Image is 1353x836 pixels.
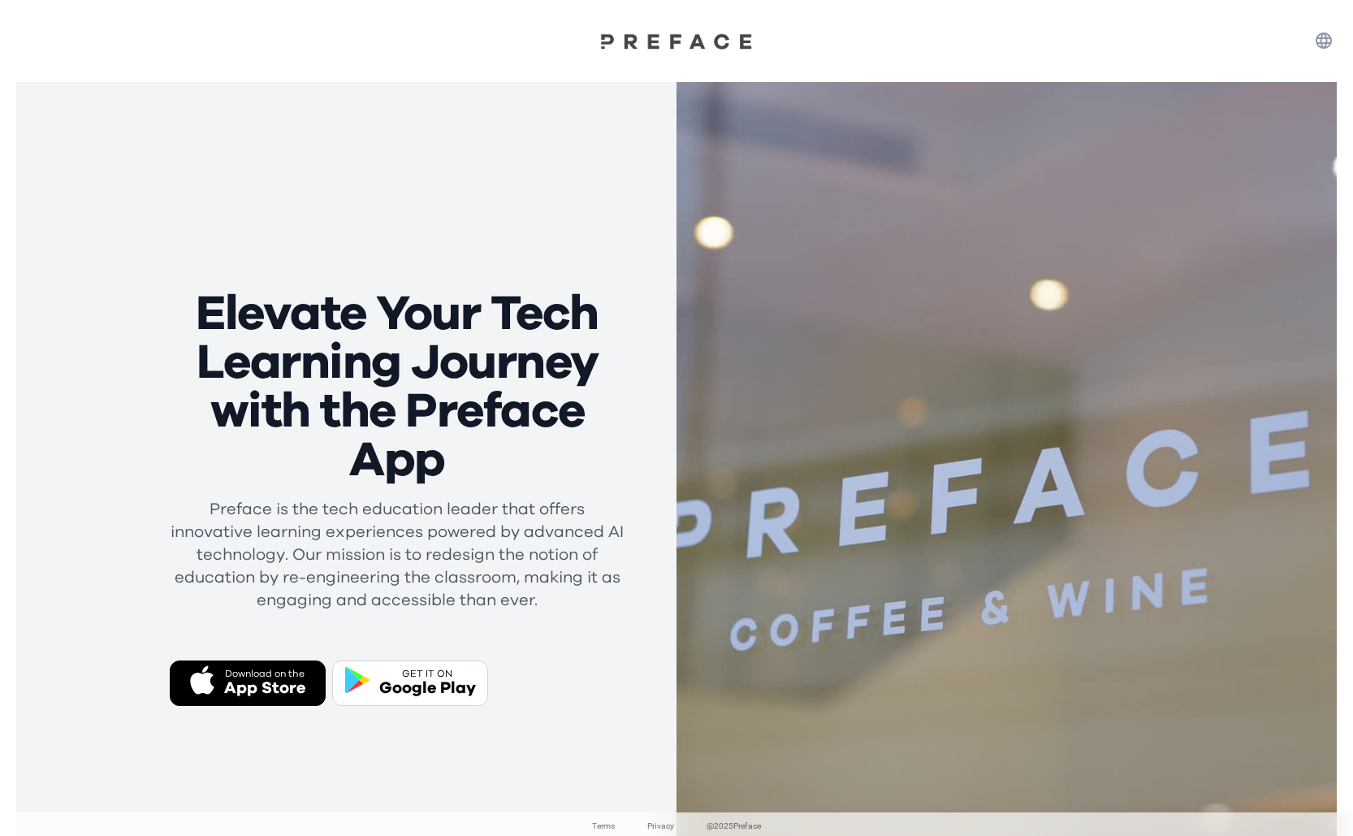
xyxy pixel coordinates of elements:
button: GET IT ONGoogle Play [332,661,488,706]
div: Download on the [224,667,305,680]
div: GET IT ON [379,667,476,680]
a: Terms [592,821,615,831]
p: Preface is the tech education leader that offers innovative learning experiences powered by advan... [170,498,625,612]
button: Download on theApp Store [170,661,326,706]
span: @ 2025 Preface [707,819,761,833]
div: Google Play [379,677,476,700]
img: Preface Logo [595,32,758,50]
a: Privacy [647,821,674,831]
h1: Elevate Your Tech Learning Journey with the Preface App [170,290,625,485]
div: App Store [224,677,305,700]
